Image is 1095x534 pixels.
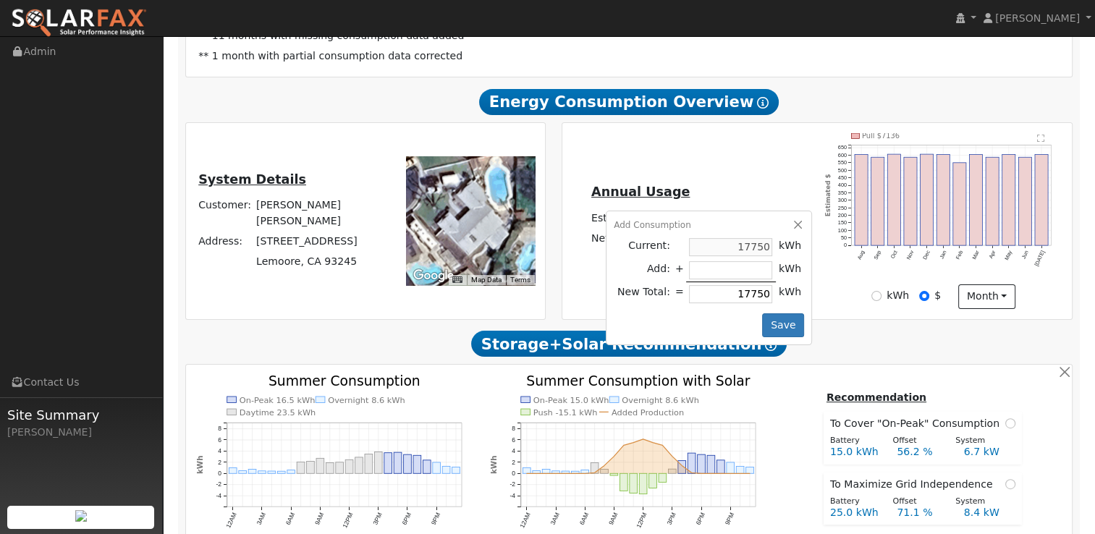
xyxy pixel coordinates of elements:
text: 9PM [724,512,735,526]
div: System [948,435,1011,447]
text: 450 [837,174,846,181]
text: 12AM [224,512,237,529]
text: 9PM [430,512,441,526]
rect: onclick="" [277,472,285,474]
td: = [672,282,686,306]
rect: onclick="" [659,474,667,483]
rect: onclick="" [258,471,266,473]
div: 56.2 % [889,444,956,459]
rect: onclick="" [297,462,305,474]
rect: onclick="" [375,452,383,474]
text: May [1003,249,1013,261]
td: Add: [614,258,672,282]
rect: onclick="" [287,470,295,474]
text: 0 [843,242,846,248]
text: [DATE] [1033,250,1047,268]
text: 8 [512,425,515,433]
rect: onclick="" [413,456,421,474]
text: Nov [905,249,915,260]
text: kWh [489,456,497,474]
text: 100 [837,226,846,233]
span: [PERSON_NAME] [995,12,1080,24]
a: Terms [510,276,530,284]
circle: onclick="" [730,472,732,475]
text: kWh [195,456,203,474]
text: 6AM [578,512,590,526]
text: 6 [512,436,515,444]
rect: onclick="" [542,470,550,474]
text: 3AM [549,512,560,526]
circle: onclick="" [661,444,664,446]
rect: onclick="" [581,470,589,474]
text: 8 [218,425,221,433]
td: $7,136 [686,208,727,229]
rect: onclick="" [307,462,315,474]
text: 0 [512,470,515,477]
rect: onclick="" [316,459,324,474]
rect: onclick="" [904,157,917,245]
text: Push -15.1 kWh [533,407,597,418]
div: 8.4 kW [956,505,1023,520]
rect: onclick="" [551,471,559,473]
button: Map Data [471,275,502,285]
rect: onclick="" [855,154,868,245]
div: System [948,496,1011,508]
circle: onclick="" [545,472,547,475]
text: Overnight 8.6 kWh [328,395,405,405]
span: Energy Consumption Overview [479,89,779,115]
rect: onclick="" [268,471,276,473]
text: Oct [889,250,898,260]
circle: onclick="" [681,465,683,467]
circle: onclick="" [642,438,644,441]
rect: onclick="" [443,467,451,474]
text: 0 [218,470,221,477]
div: Add Consumption [614,219,804,232]
img: SolarFax [11,8,147,38]
rect: onclick="" [953,162,966,245]
rect: onclick="" [238,471,246,474]
rect: onclick="" [600,470,608,474]
text: 2 [218,459,221,466]
text: Jan [938,250,947,260]
rect: onclick="" [1002,154,1015,245]
circle: onclick="" [525,472,528,475]
text: -4 [216,492,221,499]
rect: onclick="" [355,457,363,473]
rect: onclick="" [717,460,725,473]
text: 9AM [607,512,619,526]
circle: onclick="" [651,441,654,444]
label: kWh [887,288,909,303]
circle: onclick="" [622,444,625,446]
circle: onclick="" [700,472,702,475]
rect: onclick="" [532,471,540,474]
rect: onclick="" [326,463,334,474]
text: 300 [837,197,846,203]
div: 25.0 kWh [822,505,889,520]
text: 4 [512,448,515,455]
text: 12PM [635,512,648,529]
text: Dec [921,249,931,260]
rect: onclick="" [736,467,744,474]
text: 550 [837,159,846,166]
u: Recommendation [826,391,926,403]
div: Battery [822,496,885,508]
text: -2 [216,481,221,488]
td: [STREET_ADDRESS] [254,231,388,251]
label: $ [934,288,941,303]
circle: onclick="" [554,472,557,475]
circle: onclick="" [671,455,673,457]
td: kWh [776,258,804,282]
text: 150 [837,219,846,226]
text: Aug [855,250,866,261]
td: Estimated Bill: [588,208,685,229]
text: Mar [971,249,981,260]
text: Sep [872,250,882,261]
rect: onclick="" [591,463,599,474]
circle: onclick="" [632,441,634,444]
td: kWh [776,282,804,306]
button: Keyboard shortcuts [452,275,462,285]
text: Apr [987,249,997,260]
text: Added Production [612,407,684,418]
img: Google [410,266,457,285]
rect: onclick="" [248,470,256,474]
